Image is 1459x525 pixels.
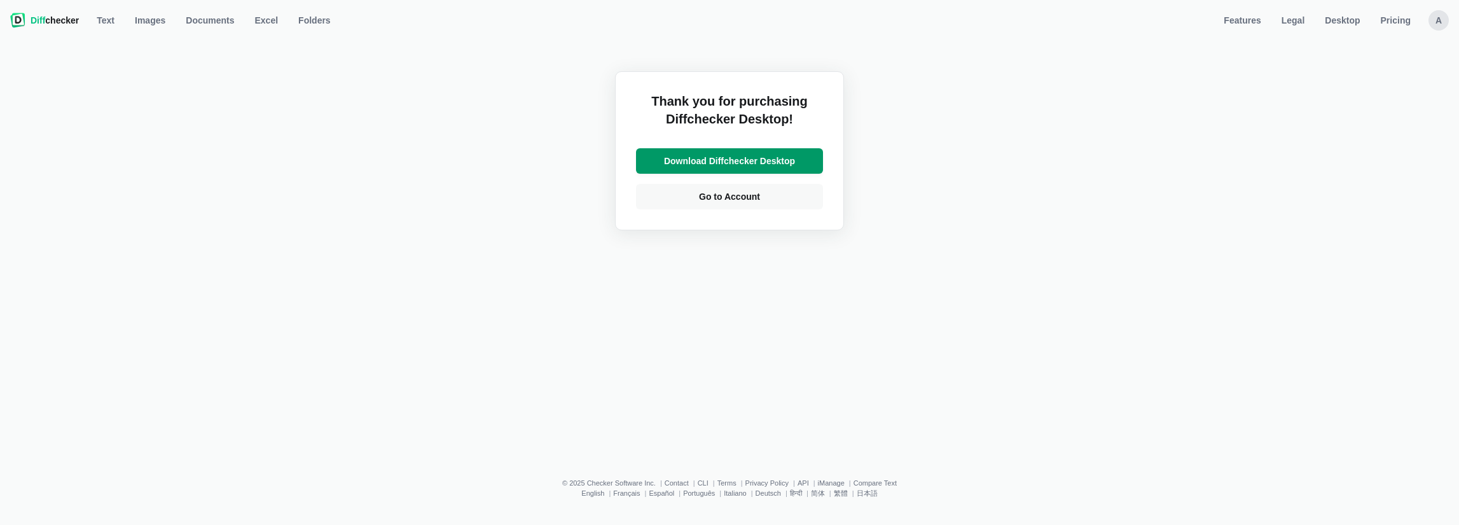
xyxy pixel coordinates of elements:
[745,479,789,487] a: Privacy Policy
[1221,14,1263,27] span: Features
[581,489,604,497] a: English
[636,184,823,209] a: Go to Account
[636,148,823,174] a: Download Diffchecker Desktop
[613,489,640,497] a: Français
[562,479,665,487] li: © 2025 Checker Software Inc.
[854,479,897,487] a: Compare Text
[1279,14,1308,27] span: Legal
[636,92,823,138] h2: Thank you for purchasing Diffchecker Desktop!
[811,489,825,497] a: 简体
[178,10,242,31] a: Documents
[1216,10,1268,31] a: Features
[798,479,809,487] a: API
[683,489,715,497] a: Português
[1378,14,1413,27] span: Pricing
[661,155,798,167] span: Download Diffchecker Desktop
[818,479,845,487] a: iManage
[717,479,736,487] a: Terms
[31,14,79,27] span: checker
[291,10,338,31] button: Folders
[89,10,122,31] a: Text
[296,14,333,27] span: Folders
[665,479,689,487] a: Contact
[10,10,79,31] a: Diffchecker
[132,14,168,27] span: Images
[10,13,25,28] img: Diffchecker logo
[252,14,281,27] span: Excel
[649,489,674,497] a: Español
[696,190,763,203] span: Go to Account
[857,489,878,497] a: 日本語
[1428,10,1449,31] button: A
[724,489,746,497] a: Italiano
[183,14,237,27] span: Documents
[698,479,709,487] a: CLI
[31,15,45,25] span: Diff
[834,489,848,497] a: 繁體
[1373,10,1418,31] a: Pricing
[1322,14,1362,27] span: Desktop
[247,10,286,31] a: Excel
[127,10,173,31] a: Images
[94,14,117,27] span: Text
[1317,10,1367,31] a: Desktop
[756,489,781,497] a: Deutsch
[1274,10,1313,31] a: Legal
[790,489,802,497] a: हिन्दी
